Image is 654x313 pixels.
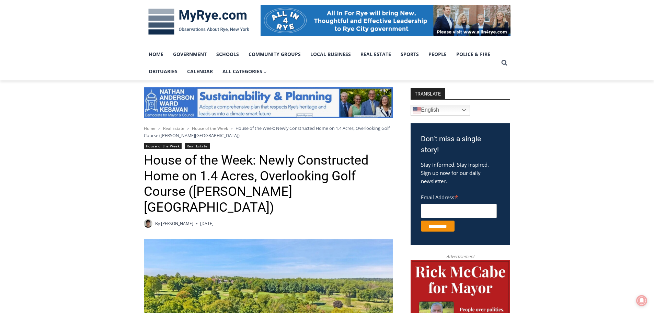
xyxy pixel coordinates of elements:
[200,220,214,227] time: [DATE]
[144,153,393,215] h1: House of the Week: Newly Constructed Home on 1.4 Acres, Overlooking Golf Course ([PERSON_NAME][GE...
[211,46,244,63] a: Schools
[421,160,500,185] p: Stay informed. Stay inspired. Sign up now for our daily newsletter.
[396,46,424,63] a: Sports
[144,125,390,138] span: House of the Week: Newly Constructed Home on 1.4 Acres, Overlooking Golf Course ([PERSON_NAME][GE...
[424,46,451,63] a: People
[498,57,510,69] button: View Search Form
[421,190,497,203] label: Email Address
[231,126,233,131] span: >
[144,125,393,139] nav: Breadcrumbs
[413,106,421,114] img: en
[421,134,500,155] h3: Don't miss a single story!
[168,46,211,63] a: Government
[185,143,210,149] a: Real Estate
[261,5,510,36] img: All in for Rye
[356,46,396,63] a: Real Estate
[439,253,481,260] span: Advertisement
[144,46,168,63] a: Home
[144,63,182,80] a: Obituaries
[161,221,193,226] a: [PERSON_NAME]
[306,46,356,63] a: Local Business
[173,0,324,67] div: "[PERSON_NAME] and I covered the [DATE] Parade, which was a really eye opening experience as I ha...
[144,125,156,131] a: Home
[163,125,184,131] a: Real Estate
[144,143,182,149] a: House of the Week
[144,4,254,40] img: MyRye.com
[180,68,318,84] span: Intern @ [DOMAIN_NAME]
[158,126,160,131] span: >
[411,88,445,99] strong: TRANSLATE
[187,126,189,131] span: >
[411,105,470,116] a: English
[155,220,160,227] span: By
[244,46,306,63] a: Community Groups
[451,46,495,63] a: Police & Fire
[218,63,272,80] button: Child menu of All Categories
[144,219,152,228] img: Patel, Devan - bio cropped 200x200
[192,125,228,131] a: House of the Week
[165,67,333,86] a: Intern @ [DOMAIN_NAME]
[144,219,152,228] a: Author image
[182,63,218,80] a: Calendar
[144,46,498,80] nav: Primary Navigation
